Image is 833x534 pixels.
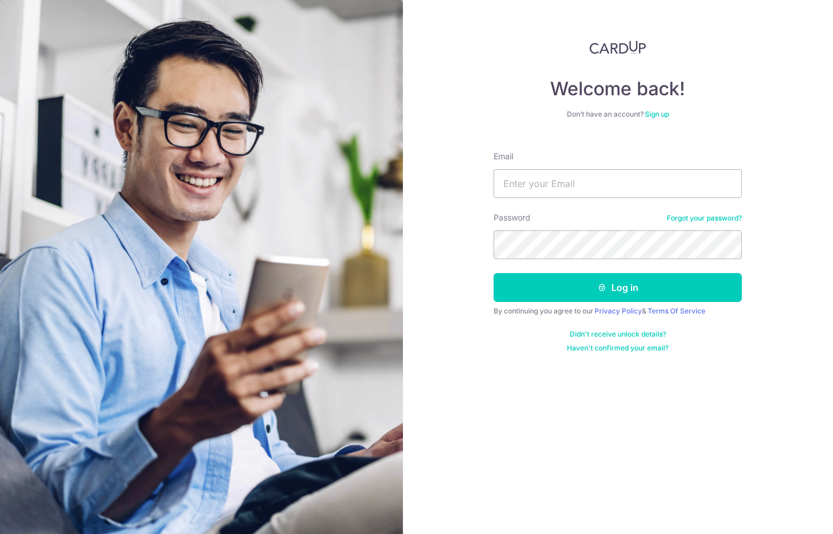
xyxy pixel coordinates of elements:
label: Email [494,151,513,162]
a: Sign up [645,110,669,118]
a: Terms Of Service [648,307,705,315]
label: Password [494,212,531,223]
a: Didn't receive unlock details? [570,330,666,339]
div: By continuing you agree to our & [494,307,742,316]
h4: Welcome back! [494,77,742,100]
img: CardUp Logo [589,40,646,54]
input: Enter your Email [494,169,742,198]
button: Log in [494,273,742,302]
a: Privacy Policy [595,307,642,315]
a: Haven't confirmed your email? [567,343,668,353]
a: Forgot your password? [667,214,742,223]
div: Don’t have an account? [494,110,742,119]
